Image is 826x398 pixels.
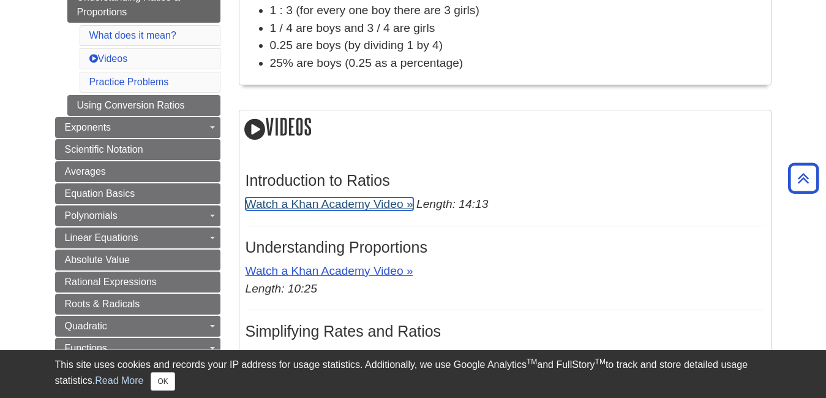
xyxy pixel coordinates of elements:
span: Exponents [65,122,111,132]
a: Polynomials [55,205,220,226]
a: Scientific Notation [55,139,220,160]
span: Scientific Notation [65,144,143,155]
sup: TM [595,358,606,366]
a: Roots & Radicals [55,294,220,315]
h2: Videos [239,110,771,145]
a: Videos [89,53,128,64]
a: Using Conversion Ratios [67,95,220,116]
a: Watch a Khan Academy Video » [246,264,413,277]
button: Close [151,372,175,391]
a: Back to Top [784,170,823,186]
a: Rational Expressions [55,272,220,293]
span: Roots & Radicals [65,299,140,309]
a: What does it mean? [89,30,176,40]
div: This site uses cookies and records your IP address for usage statistics. Additionally, we use Goo... [55,358,772,391]
a: Read More [95,375,143,386]
span: Linear Equations [65,232,138,243]
span: Rational Expressions [65,277,157,287]
a: Watch a Khan Academy Video » [246,348,413,361]
li: 25% are boys (0.25 as a percentage) [270,55,765,72]
span: Quadratic [65,321,107,331]
a: Functions [55,338,220,359]
a: Absolute Value [55,250,220,270]
li: 0.25 are boys (by dividing 1 by 4) [270,37,765,55]
a: Averages [55,161,220,182]
a: Watch a Khan Academy Video » [246,197,413,210]
li: 1 : 3 (for every one boy there are 3 girls) [270,2,765,20]
a: Equation Basics [55,183,220,204]
span: Polynomials [65,210,118,221]
h3: Understanding Proportions [246,239,765,256]
span: Equation Basics [65,188,135,199]
a: Practice Problems [89,77,169,87]
span: Functions [65,343,107,353]
em: Length: 10:25 [246,282,317,295]
em: Length: 14:13 [416,197,488,210]
h3: Simplifying Rates and Ratios [246,323,765,340]
sup: TM [527,358,537,366]
a: Linear Equations [55,228,220,248]
a: Quadratic [55,316,220,337]
h3: Introduction to Ratios [246,172,765,189]
span: Averages [65,166,106,177]
li: 1 / 4 are boys and 3 / 4 are girls [270,20,765,37]
span: Absolute Value [65,254,130,265]
a: Exponents [55,117,220,138]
